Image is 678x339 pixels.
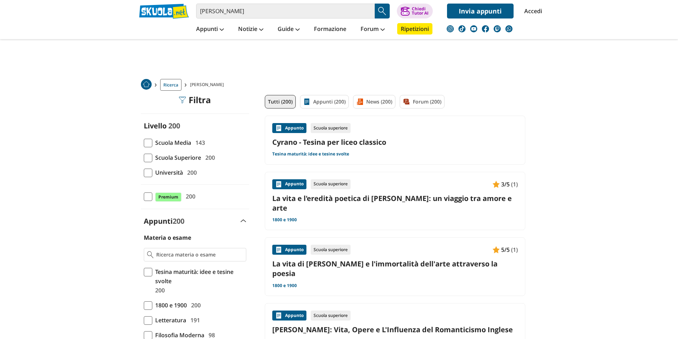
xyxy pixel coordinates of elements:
[511,245,518,254] span: (1)
[377,6,388,16] img: Cerca appunti, riassunti o versioni
[511,180,518,189] span: (1)
[311,123,351,133] div: Scuola superiore
[272,179,306,189] div: Appunto
[179,96,186,104] img: Filtra filtri mobile
[141,79,152,91] a: Home
[303,98,310,105] img: Appunti filtro contenuto
[168,121,180,131] span: 200
[447,25,454,32] img: instagram
[311,311,351,321] div: Scuola superiore
[184,168,197,177] span: 200
[356,98,363,105] img: News filtro contenuto
[276,23,301,36] a: Guide
[147,251,154,258] img: Ricerca materia o esame
[359,23,387,36] a: Forum
[265,95,296,108] a: Tutti (200)
[272,151,349,157] a: Tesina maturità: idee e tesine svolte
[470,25,477,32] img: youtube
[152,138,191,147] span: Scuola Media
[152,286,165,295] span: 200
[152,267,246,286] span: Tesina maturità: idee e tesine svolte
[152,301,187,310] span: 1800 e 1900
[152,168,183,177] span: Università
[494,25,501,32] img: twitch
[312,23,348,36] a: Formazione
[493,246,500,253] img: Appunti contenuto
[236,23,265,36] a: Notizie
[482,25,489,32] img: facebook
[173,216,184,226] span: 200
[241,219,246,222] img: Apri e chiudi sezione
[275,312,282,319] img: Appunti contenuto
[412,7,429,15] div: Chiedi Tutor AI
[524,4,539,18] a: Accedi
[400,95,445,108] a: Forum (200)
[144,234,191,242] label: Materia o esame
[275,246,282,253] img: Appunti contenuto
[203,153,215,162] span: 200
[272,137,518,147] a: Cyrano - Tesina per liceo classico
[353,95,395,108] a: News (200)
[403,98,410,105] img: Forum filtro contenuto
[179,95,211,105] div: Filtra
[193,138,205,147] span: 143
[272,217,297,223] a: 1800 e 1900
[188,316,200,325] span: 191
[397,4,433,18] button: ChiediTutor AI
[272,283,297,288] a: 1800 e 1900
[501,245,510,254] span: 5/5
[272,259,518,278] a: La vita di [PERSON_NAME] e l'immortalità dell'arte attraverso la poesia
[194,23,226,36] a: Appunti
[275,125,282,132] img: Appunti contenuto
[155,192,182,202] span: Premium
[272,123,306,133] div: Appunto
[275,181,282,188] img: Appunti contenuto
[501,180,510,189] span: 3/5
[190,79,227,91] span: [PERSON_NAME]
[272,325,518,334] a: [PERSON_NAME]: Vita, Opere e L'Influenza del Romanticismo Inglese
[397,23,432,35] a: Ripetizioni
[311,179,351,189] div: Scuola superiore
[505,25,513,32] img: WhatsApp
[196,4,375,18] input: Cerca appunti, riassunti o versioni
[188,301,201,310] span: 200
[183,192,195,201] span: 200
[272,194,518,213] a: La vita e l'eredità poetica di [PERSON_NAME]: un viaggio tra amore e arte
[272,245,306,255] div: Appunto
[156,251,243,258] input: Ricerca materia o esame
[144,216,184,226] label: Appunti
[141,79,152,90] img: Home
[447,4,514,18] a: Invia appunti
[375,4,390,18] button: Search Button
[144,121,167,131] label: Livello
[152,316,186,325] span: Letteratura
[272,311,306,321] div: Appunto
[493,181,500,188] img: Appunti contenuto
[152,153,201,162] span: Scuola Superiore
[160,79,182,91] a: Ricerca
[300,95,349,108] a: Appunti (200)
[458,25,466,32] img: tiktok
[311,245,351,255] div: Scuola superiore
